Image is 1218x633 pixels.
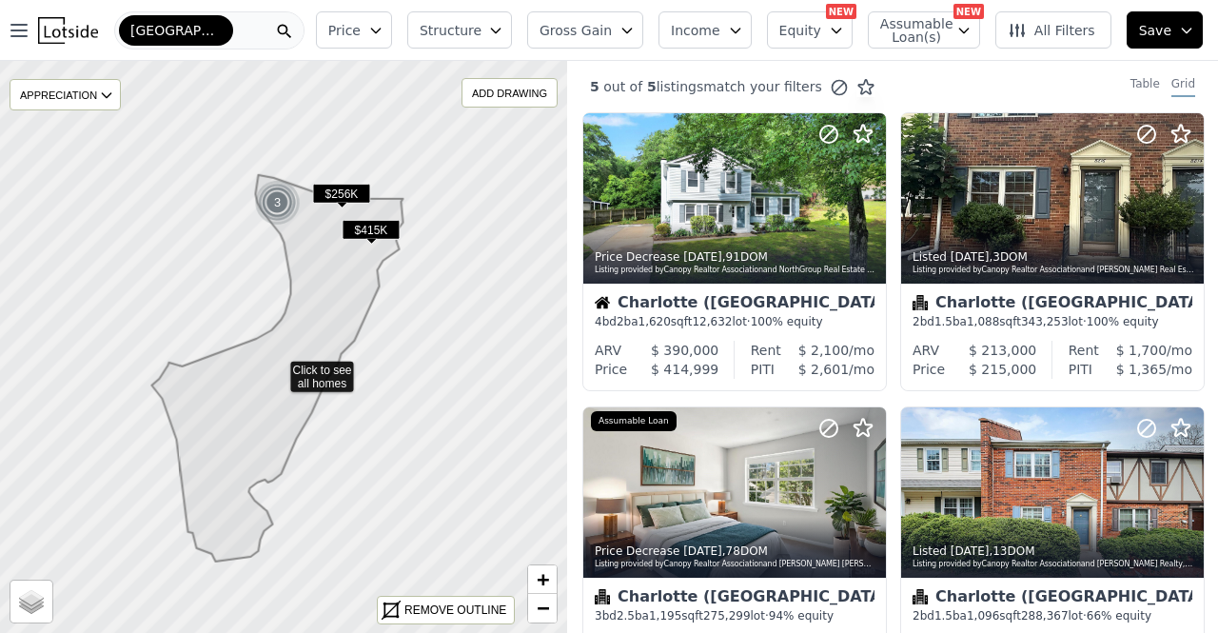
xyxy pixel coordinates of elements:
[342,220,400,247] div: $415K
[703,609,751,623] span: 275,299
[595,589,610,604] img: Condominium
[595,249,876,265] div: Price Decrease , 91 DOM
[595,341,621,360] div: ARV
[913,295,928,310] img: Condominium
[595,314,874,329] div: 4 bd 2 ba sqft lot · 100% equity
[967,609,999,623] span: 1,096
[312,184,370,211] div: $256K
[798,343,849,358] span: $ 2,100
[951,544,990,558] time: 2025-08-02 08:00
[1008,21,1095,40] span: All Filters
[462,79,557,107] div: ADD DRAWING
[1092,360,1192,379] div: /mo
[342,220,400,240] span: $415K
[537,567,549,591] span: +
[703,77,822,96] span: match your filters
[528,565,557,594] a: Zoom in
[1127,11,1203,49] button: Save
[951,250,990,264] time: 2025-08-12 08:00
[582,112,885,391] a: Price Decrease [DATE],91DOMListing provided byCanopy Realtor Associationand NorthGroup Real Estat...
[1069,341,1099,360] div: Rent
[775,360,874,379] div: /mo
[1021,315,1069,328] span: 343,253
[900,112,1203,391] a: Listed [DATE],3DOMListing provided byCanopy Realtor Associationand [PERSON_NAME] Real Estate and ...
[528,594,557,623] a: Zoom out
[407,11,512,49] button: Structure
[537,596,549,620] span: −
[420,21,481,40] span: Structure
[638,315,671,328] span: 1,620
[1116,343,1167,358] span: $ 1,700
[913,589,928,604] img: Condominium
[1069,360,1092,379] div: PITI
[254,180,300,226] div: 3
[540,21,612,40] span: Gross Gain
[995,11,1111,49] button: All Filters
[527,11,643,49] button: Gross Gain
[328,21,361,40] span: Price
[651,343,718,358] span: $ 390,000
[595,559,876,570] div: Listing provided by Canopy Realtor Association and [PERSON_NAME] [PERSON_NAME] South
[312,184,370,204] span: $256K
[595,544,876,559] div: Price Decrease , 78 DOM
[595,265,876,276] div: Listing provided by Canopy Realtor Association and NorthGroup Real Estate LLC
[1139,21,1171,40] span: Save
[595,295,874,314] div: Charlotte ([GEOGRAPHIC_DATA])
[1171,76,1195,97] div: Grid
[38,17,98,44] img: Lotside
[826,4,856,19] div: NEW
[649,609,681,623] span: 1,195
[779,21,821,40] span: Equity
[751,360,775,379] div: PITI
[969,362,1036,377] span: $ 215,000
[10,581,52,623] a: Layers
[880,17,941,44] span: Assumable Loan(s)
[798,362,849,377] span: $ 2,601
[913,360,945,379] div: Price
[913,295,1192,314] div: Charlotte ([GEOGRAPHIC_DATA])
[671,21,720,40] span: Income
[781,341,874,360] div: /mo
[1116,362,1167,377] span: $ 1,365
[683,544,722,558] time: 2025-08-09 21:49
[1130,76,1160,97] div: Table
[595,295,610,310] img: House
[913,608,1192,623] div: 2 bd 1.5 ba sqft lot · 66% equity
[913,265,1194,276] div: Listing provided by Canopy Realtor Association and [PERSON_NAME] Real Estate and Investments LLC
[751,341,781,360] div: Rent
[642,79,657,94] span: 5
[967,315,999,328] span: 1,088
[595,608,874,623] div: 3 bd 2.5 ba sqft lot · 94% equity
[953,4,984,19] div: NEW
[1099,341,1192,360] div: /mo
[651,362,718,377] span: $ 414,999
[913,589,1192,608] div: Charlotte ([GEOGRAPHIC_DATA])
[969,343,1036,358] span: $ 213,000
[130,21,222,40] span: [GEOGRAPHIC_DATA] ([GEOGRAPHIC_DATA])
[1021,609,1069,623] span: 288,367
[913,341,939,360] div: ARV
[254,180,301,226] img: g1.png
[868,11,980,49] button: Assumable Loan(s)
[658,11,752,49] button: Income
[595,360,627,379] div: Price
[590,79,599,94] span: 5
[913,559,1194,570] div: Listing provided by Canopy Realtor Association and [PERSON_NAME] Realty, LLC
[692,315,732,328] span: 12,632
[595,589,874,608] div: Charlotte ([GEOGRAPHIC_DATA])
[404,602,506,619] div: REMOVE OUTLINE
[567,77,875,97] div: out of listings
[591,411,677,432] div: Assumable Loan
[767,11,853,49] button: Equity
[316,11,392,49] button: Price
[683,250,722,264] time: 2025-08-13 00:41
[10,79,121,110] div: APPRECIATION
[913,544,1194,559] div: Listed , 13 DOM
[913,249,1194,265] div: Listed , 3 DOM
[913,314,1192,329] div: 2 bd 1.5 ba sqft lot · 100% equity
